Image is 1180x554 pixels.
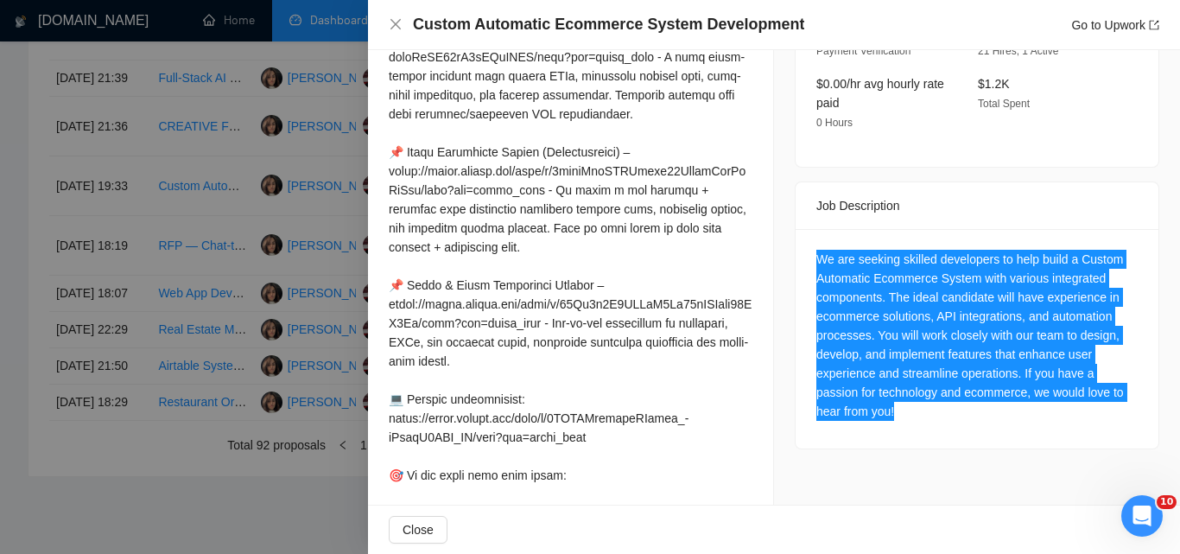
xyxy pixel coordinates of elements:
[978,77,1010,91] span: $1.2K
[816,250,1138,421] div: We are seeking skilled developers to help build a Custom Automatic Ecommerce System with various ...
[389,17,403,32] button: Close
[1157,495,1177,509] span: 10
[816,45,910,57] span: Payment Verification
[403,520,434,539] span: Close
[978,45,1058,57] span: 21 Hires, 1 Active
[816,117,853,129] span: 0 Hours
[816,77,944,110] span: $0.00/hr avg hourly rate paid
[413,14,804,35] h4: Custom Automatic Ecommerce System Development
[1149,20,1159,30] span: export
[816,182,1138,229] div: Job Description
[1121,495,1163,537] iframe: Intercom live chat
[978,98,1030,110] span: Total Spent
[389,17,403,31] span: close
[1071,18,1159,32] a: Go to Upworkexport
[389,516,447,544] button: Close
